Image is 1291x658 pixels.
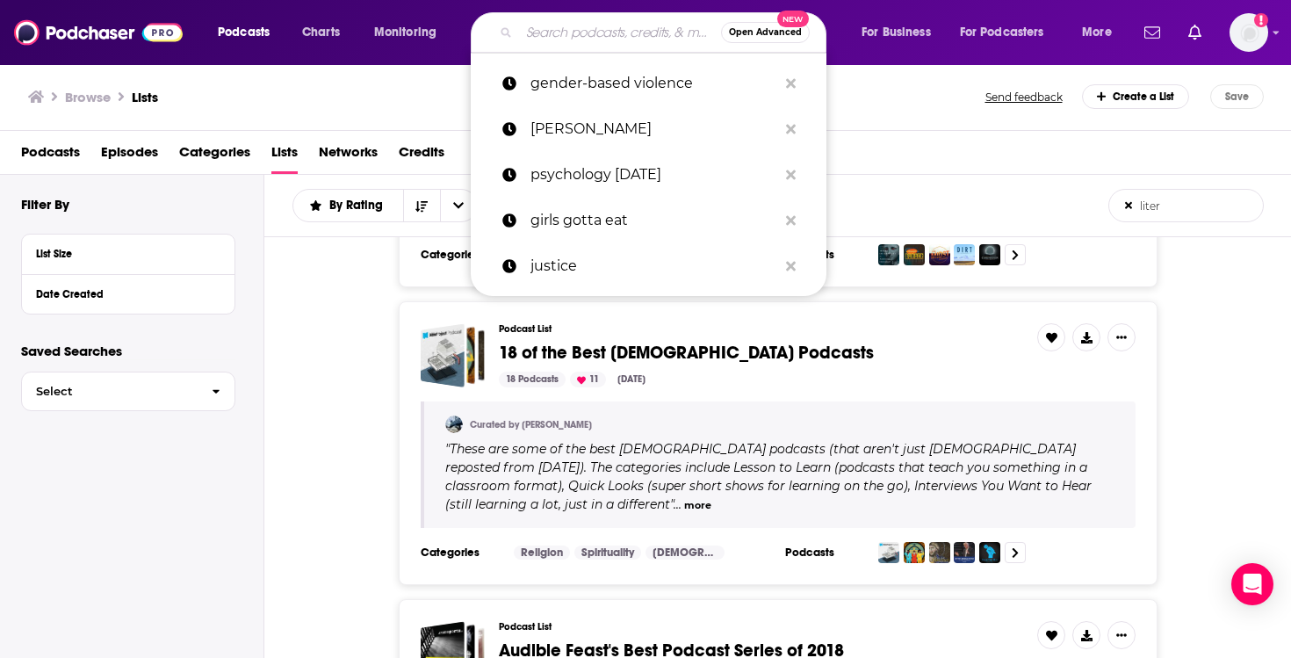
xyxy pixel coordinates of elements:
a: psychology [DATE] [471,152,826,198]
p: jennifer percy [530,106,777,152]
span: " " [445,441,1092,512]
button: List Size [36,242,220,264]
p: gender-based violence [530,61,777,106]
span: For Business [862,20,931,45]
img: The Cold-Case Christianity Podcast [929,542,950,563]
button: Sort Direction [403,190,440,221]
div: 11 [570,372,606,387]
h3: Browse [65,89,111,105]
img: Midnight Burger [904,244,925,265]
span: For Podcasters [960,20,1044,45]
button: open menu [362,18,459,47]
button: Show profile menu [1230,13,1268,52]
div: [DATE] [610,372,653,387]
p: psychology today [530,152,777,198]
a: girls gotta eat [471,198,826,243]
p: girls gotta eat [530,198,777,243]
a: Lists [132,89,158,105]
div: Create a List [1082,84,1190,109]
a: Podcasts [21,138,80,174]
span: Logged in as ereardon [1230,13,1268,52]
div: 18 Podcasts [499,372,566,387]
h2: Choose List sort [292,189,478,222]
h3: Categories [421,248,500,262]
a: Curated by [PERSON_NAME] [470,419,592,430]
div: Search podcasts, credits, & more... [487,12,843,53]
a: gender-based violence [471,61,826,106]
h3: Podcasts [785,546,864,560]
a: Religion [514,546,570,560]
a: Credits [399,138,444,174]
span: These are some of the best [DEMOGRAPHIC_DATA] podcasts (that aren't just [DEMOGRAPHIC_DATA] repos... [445,441,1092,512]
img: BibleProject [878,542,899,563]
a: Categories [179,138,250,174]
button: Send feedback [980,90,1068,105]
span: New [777,11,809,27]
h3: Categories [421,546,500,560]
a: 18 of the Best [DEMOGRAPHIC_DATA] Podcasts [499,343,874,363]
img: Pass The Mic [979,542,1000,563]
h3: Podcast List [499,621,1023,633]
p: Saved Searches [21,343,235,359]
div: Open Intercom Messenger [1231,563,1273,605]
button: Save [1210,84,1264,109]
a: Show notifications dropdown [1181,18,1208,47]
img: RZIM: Let My People Think Broadcasts [954,542,975,563]
a: Lists [271,138,298,174]
span: By Rating [329,199,389,212]
a: 18 of the Best Christian Podcasts [421,323,485,387]
img: Truth's Table [904,542,925,563]
a: [PERSON_NAME] [471,106,826,152]
svg: Add a profile image [1254,13,1268,27]
img: User Profile [1230,13,1268,52]
img: FORBIDDEN CASSETTES: CONSUMMATION [979,244,1000,265]
button: Select [21,372,235,411]
button: Date Created [36,282,220,304]
img: Modes of Thought in Anterran Literature [878,244,899,265]
button: more [684,498,711,513]
button: Show More Button [1107,323,1136,351]
span: ... [674,496,682,512]
span: Open Advanced [729,28,802,37]
button: open menu [1070,18,1134,47]
span: 18 of the Best [DEMOGRAPHIC_DATA] Podcasts [499,342,874,364]
img: Dirt - An Audio Drama [954,244,975,265]
a: Networks [319,138,378,174]
img: Midst [929,244,950,265]
a: Charts [291,18,350,47]
span: Podcasts [218,20,270,45]
button: open menu [440,190,477,221]
a: [DEMOGRAPHIC_DATA] [645,546,725,560]
h2: Filter By [21,196,69,213]
a: justice [471,243,826,289]
button: open menu [948,18,1070,47]
button: open menu [206,18,292,47]
a: Show notifications dropdown [1137,18,1167,47]
span: Select [22,386,198,397]
img: Podchaser - Follow, Share and Rate Podcasts [14,16,183,49]
button: open menu [849,18,953,47]
h3: Podcast List [499,323,1023,335]
span: More [1082,20,1112,45]
button: open menu [293,199,403,212]
p: justice [530,243,777,289]
div: List Size [36,248,209,260]
a: Spirituality [574,546,641,560]
button: Show More Button [1107,621,1136,649]
button: Open AdvancedNew [721,22,810,43]
a: Morgandelisle [445,416,463,433]
span: Monitoring [374,20,436,45]
input: Search podcasts, credits, & more... [519,18,721,47]
div: Date Created [36,288,209,300]
a: Episodes [101,138,158,174]
span: Charts [302,20,340,45]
